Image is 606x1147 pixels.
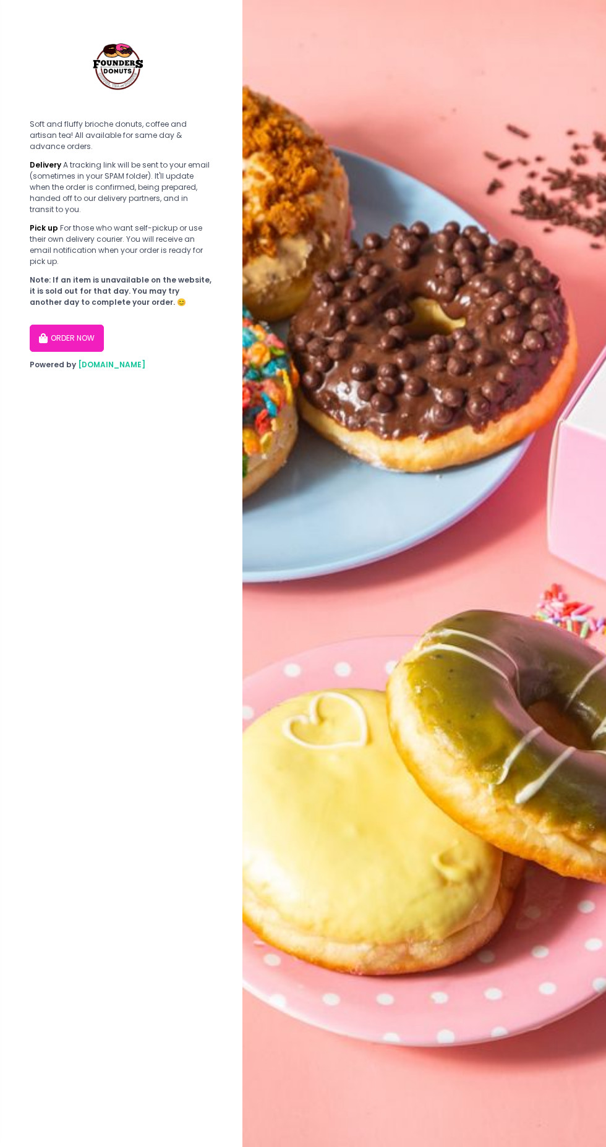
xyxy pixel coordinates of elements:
div: For those who want self-pickup or use their own delivery courier. You will receive an email notif... [30,223,213,267]
a: [DOMAIN_NAME] [78,359,145,370]
div: Soft and fluffy brioche donuts, coffee and artisan tea! All available for same day & advance orders. [30,119,213,152]
button: ORDER NOW [30,325,104,352]
div: Powered by [30,359,213,370]
img: Founders Donuts [73,19,166,111]
b: Delivery [30,160,61,170]
div: Note: If an item is unavailable on the website, it is sold out for that day. You may try another ... [30,275,213,308]
div: A tracking link will be sent to your email (sometimes in your SPAM folder). It'll update when the... [30,160,213,215]
b: Pick up [30,223,58,233]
